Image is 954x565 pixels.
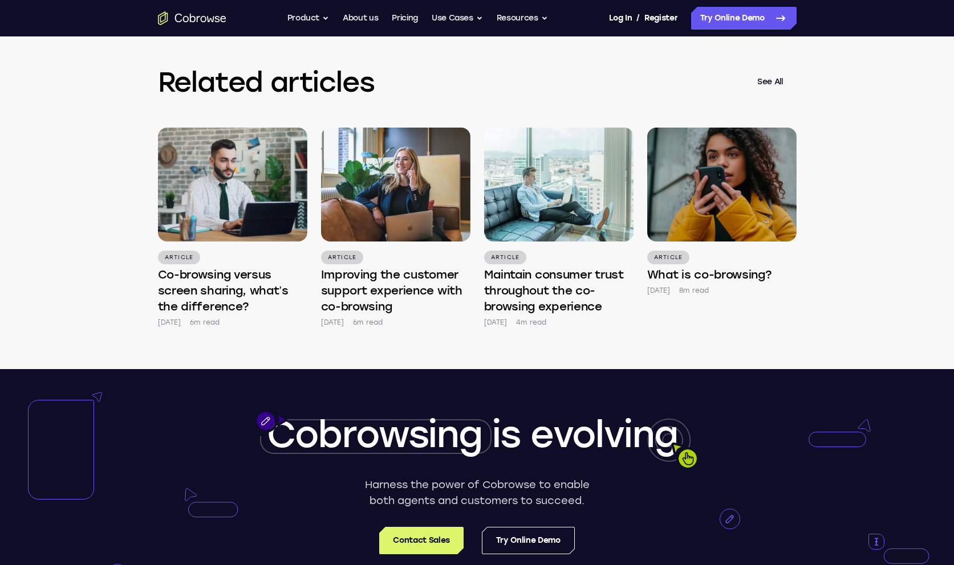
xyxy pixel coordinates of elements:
[744,68,797,96] a: See All
[321,251,364,264] p: Article
[484,251,527,264] p: Article
[321,317,344,328] p: [DATE]
[482,527,575,554] a: Try Online Demo
[679,285,709,296] p: 8m read
[484,317,508,328] p: [DATE]
[497,7,548,30] button: Resources
[516,317,546,328] p: 4m read
[158,267,307,314] h4: Co-browsing versus screen sharing, what’s the difference?
[158,64,744,100] h3: Related articles
[158,128,307,241] img: Co-browsing versus screen sharing, what’s the difference?
[190,317,220,328] p: 6m read
[158,11,226,25] a: Go to the home page
[484,128,634,241] img: Maintain consumer trust throughout the co-browsing experience
[158,317,181,328] p: [DATE]
[484,128,634,328] a: Article Maintain consumer trust throughout the co-browsing experience [DATE] 4m read
[484,267,634,314] h4: Maintain consumer trust throughout the co-browsing experience
[647,128,797,296] a: Article What is co-browsing? [DATE] 8m read
[691,7,797,30] a: Try Online Demo
[636,11,640,25] span: /
[321,267,470,314] h4: Improving the customer support experience with co-browsing
[379,527,463,554] a: Contact Sales
[609,7,632,30] a: Log In
[353,317,383,328] p: 6m read
[321,128,470,328] a: Article Improving the customer support experience with co-browsing [DATE] 6m read
[647,267,772,282] h4: What is co-browsing?
[647,251,690,264] p: Article
[287,7,330,30] button: Product
[343,7,378,30] a: About us
[432,7,483,30] button: Use Cases
[321,128,470,241] img: Improving the customer support experience with co-browsing
[530,412,677,456] span: evolving
[392,7,418,30] a: Pricing
[647,128,797,241] img: What is co-browsing?
[267,412,482,456] span: Cobrowsing
[158,128,307,328] a: Article Co-browsing versus screen sharing, what’s the difference? [DATE] 6m read
[360,477,594,509] p: Harness the power of Cobrowse to enable both agents and customers to succeed.
[158,251,201,264] p: Article
[647,285,671,296] p: [DATE]
[644,7,677,30] a: Register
